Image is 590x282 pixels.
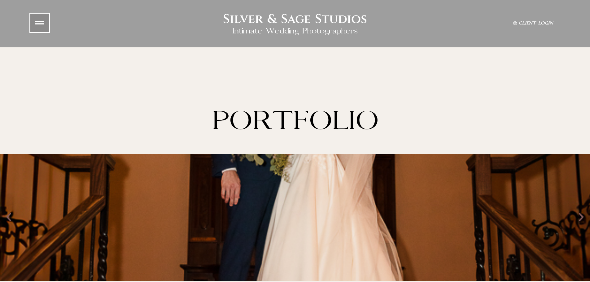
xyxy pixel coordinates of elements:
[506,17,561,30] a: Client Login
[519,21,553,26] span: Client Login
[232,27,358,36] h2: Intimate Wedding Photographers
[223,12,367,27] h2: Silver & Sage Studios
[575,211,587,223] div: Next
[3,211,15,223] div: Previous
